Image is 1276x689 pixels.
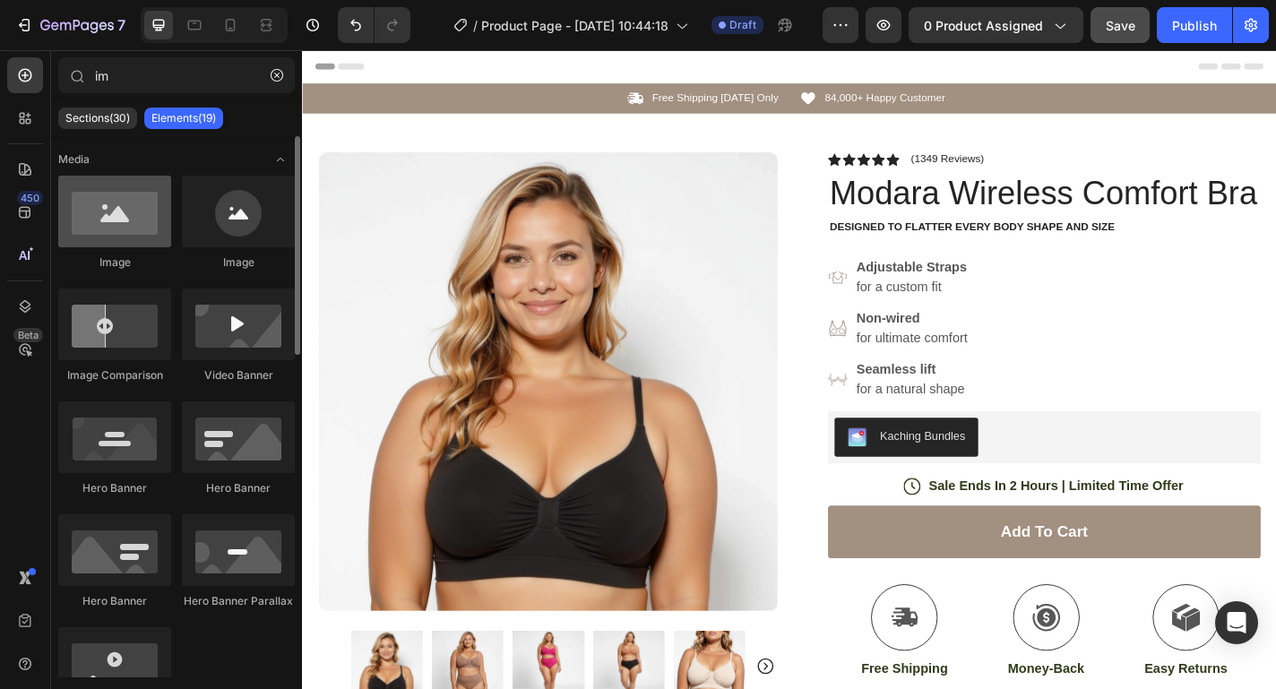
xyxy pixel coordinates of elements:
[611,307,734,329] p: for ultimate comfort
[924,16,1043,35] span: 0 product assigned
[729,17,756,33] span: Draft
[637,417,731,435] div: Kaching Bundles
[771,521,866,543] div: Add to cart
[58,151,90,168] span: Media
[58,593,171,609] div: Hero Banner
[671,113,752,127] p: (1349 Reviews)
[302,50,1276,689] iframe: Design area
[580,503,1057,561] button: Add to cart
[182,593,295,609] div: Hero Banner Parallax
[58,57,295,93] input: Search Sections & Elements
[182,367,295,383] div: Video Banner
[7,7,134,43] button: 7
[58,367,171,383] div: Image Comparison
[65,111,130,125] p: Sections(30)
[13,328,43,342] div: Beta
[151,111,216,125] p: Elements(19)
[58,254,171,271] div: Image
[338,7,410,43] div: Undo/Redo
[611,251,734,272] p: for a custom fit
[117,14,125,36] p: 7
[481,16,668,35] span: Product Page - [DATE] 10:44:18
[611,232,733,247] strong: Adjustable Straps
[266,145,295,174] span: Toggle open
[1215,601,1258,644] div: Open Intercom Messenger
[58,480,171,496] div: Hero Banner
[17,191,43,205] div: 450
[580,133,1057,183] h1: Modara Wireless Comfort Bra
[182,480,295,496] div: Hero Banner
[1172,16,1217,35] div: Publish
[1106,18,1135,33] span: Save
[580,186,1057,205] div: Rich Text Editor. Editing area: main
[1157,7,1232,43] button: Publish
[587,406,746,449] button: Kaching Bundles
[611,345,699,360] strong: Seamless lift
[473,16,478,35] span: /
[611,289,681,304] strong: Non-wired
[909,7,1083,43] button: 0 product assigned
[691,472,972,491] p: Sale Ends In 2 Hours | Limited Time Offer
[1091,7,1150,43] button: Save
[611,364,734,385] p: for a natural shape
[182,254,295,271] div: Image
[601,417,623,438] img: KachingBundles.png
[582,188,1056,203] p: Designed to flatter every body shape and size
